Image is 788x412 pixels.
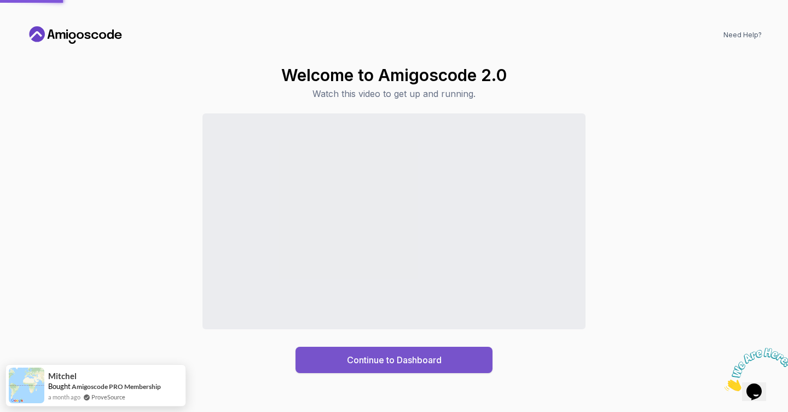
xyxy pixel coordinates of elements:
[48,392,80,402] span: a month ago
[281,65,507,85] h1: Welcome to Amigoscode 2.0
[4,4,72,48] img: Chat attention grabber
[202,113,586,329] iframe: Sales Video
[720,344,788,396] iframe: chat widget
[281,87,507,100] p: Watch this video to get up and running.
[91,392,125,402] a: ProveSource
[48,371,77,381] span: Mitchel
[347,353,442,367] div: Continue to Dashboard
[723,31,762,39] a: Need Help?
[72,382,161,391] a: Amigoscode PRO Membership
[296,347,493,373] button: Continue to Dashboard
[9,368,44,403] img: provesource social proof notification image
[26,26,125,44] a: Home link
[48,382,71,391] span: Bought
